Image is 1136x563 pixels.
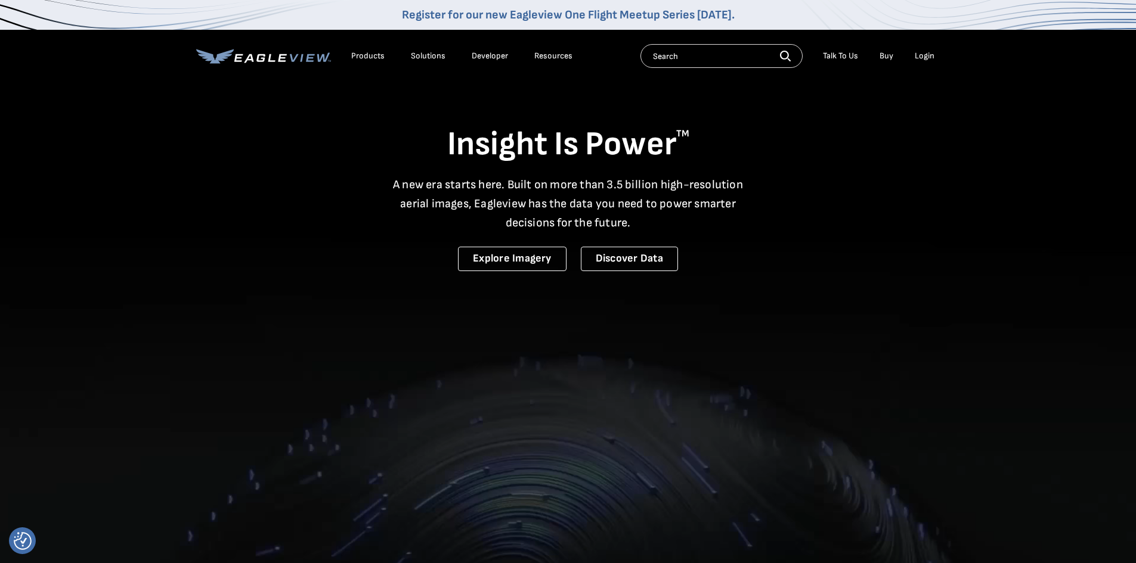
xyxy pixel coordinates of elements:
[411,51,445,61] div: Solutions
[14,532,32,550] button: Consent Preferences
[640,44,803,68] input: Search
[581,247,678,271] a: Discover Data
[534,51,572,61] div: Resources
[458,247,567,271] a: Explore Imagery
[351,51,385,61] div: Products
[676,128,689,139] sup: TM
[14,532,32,550] img: Revisit consent button
[915,51,934,61] div: Login
[386,175,751,232] p: A new era starts here. Built on more than 3.5 billion high-resolution aerial images, Eagleview ha...
[402,8,735,22] a: Register for our new Eagleview One Flight Meetup Series [DATE].
[196,124,940,166] h1: Insight Is Power
[880,51,893,61] a: Buy
[472,51,508,61] a: Developer
[823,51,858,61] div: Talk To Us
